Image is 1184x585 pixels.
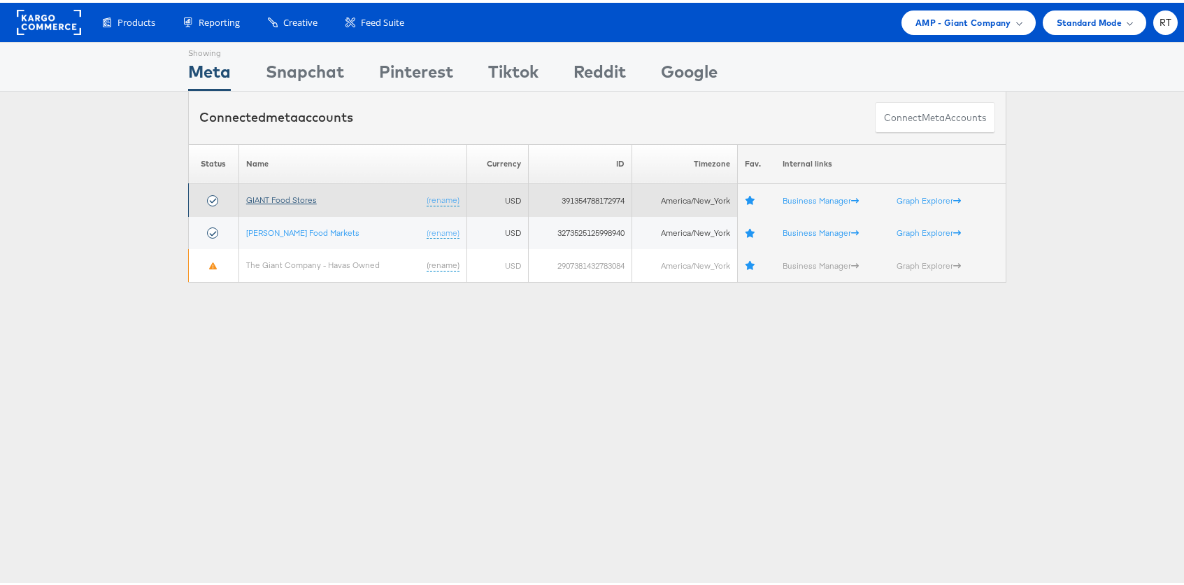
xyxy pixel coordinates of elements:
div: Showing [188,40,231,57]
a: [PERSON_NAME] Food Markets [246,225,359,235]
span: Reporting [199,13,240,27]
div: Pinterest [379,57,453,88]
span: meta [266,106,298,122]
a: Graph Explorer [897,258,961,268]
a: (rename) [427,192,459,204]
span: AMP - Giant Company [915,13,1011,27]
td: 391354788172974 [529,181,632,214]
th: Timezone [632,141,737,181]
div: Tiktok [488,57,538,88]
td: America/New_York [632,246,737,279]
td: USD [467,214,529,247]
span: meta [922,108,945,122]
a: GIANT Food Stores [246,192,317,202]
button: ConnectmetaAccounts [875,99,995,131]
span: Products [117,13,155,27]
div: Snapchat [266,57,344,88]
td: America/New_York [632,214,737,247]
div: Connected accounts [199,106,353,124]
a: Business Manager [783,192,859,203]
td: 2907381432783084 [529,246,632,279]
a: Business Manager [783,225,859,235]
td: America/New_York [632,181,737,214]
a: Graph Explorer [897,225,961,235]
th: ID [529,141,632,181]
span: Creative [283,13,318,27]
a: (rename) [427,257,459,269]
a: (rename) [427,225,459,237]
th: Currency [467,141,529,181]
td: USD [467,246,529,279]
td: USD [467,181,529,214]
th: Name [238,141,466,181]
span: Feed Suite [361,13,404,27]
th: Status [189,141,239,181]
div: Meta [188,57,231,88]
a: Business Manager [783,258,859,268]
span: RT [1160,15,1172,24]
a: The Giant Company - Havas Owned [246,257,380,267]
a: Graph Explorer [897,192,961,203]
div: Reddit [573,57,626,88]
div: Google [661,57,718,88]
td: 3273525125998940 [529,214,632,247]
span: Standard Mode [1057,13,1122,27]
